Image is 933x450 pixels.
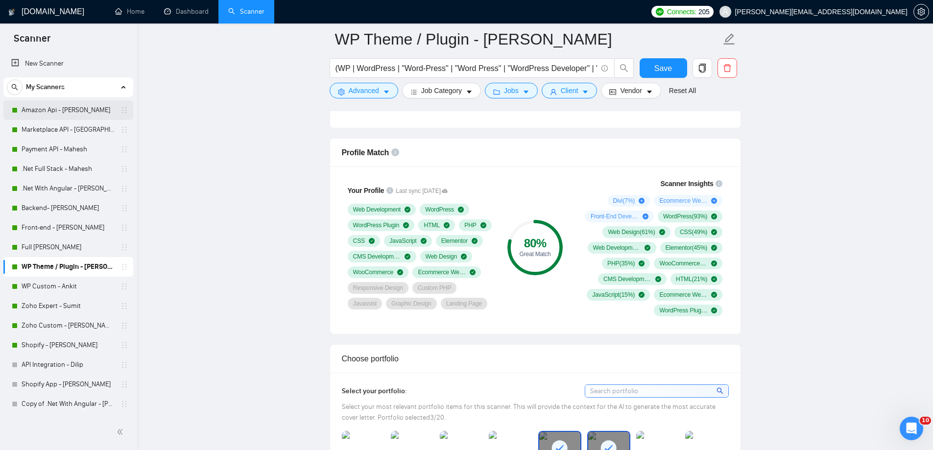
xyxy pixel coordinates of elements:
div: Great Match [507,251,563,257]
span: check-circle [421,238,427,244]
span: check-circle [403,222,409,228]
span: caret-down [646,88,653,95]
a: Backend- [PERSON_NAME] [22,198,115,218]
span: Profile Match [342,148,389,157]
span: check-circle [461,254,467,260]
span: My Scanners [26,77,65,97]
span: Ecommerce Website Development [418,268,466,276]
span: check-circle [458,207,464,213]
span: JavaScript [389,237,416,245]
span: folder [493,88,500,95]
li: New Scanner [3,54,133,73]
span: plus-circle [643,213,648,219]
span: plus-circle [639,198,645,204]
div: Choose portfolio [342,345,729,373]
a: Zoho Expert - Sumit [22,296,115,316]
span: holder [120,224,128,232]
span: check-circle [397,269,403,275]
button: folderJobscaret-down [485,83,538,98]
span: holder [120,341,128,349]
span: Client [561,85,578,96]
span: Responsive Design [353,284,403,292]
input: Scanner name... [335,27,721,51]
a: Front-end - [PERSON_NAME] [22,218,115,237]
span: idcard [609,88,616,95]
span: delete [718,64,737,72]
span: check-circle [711,213,717,219]
a: WP Custom - Ankit [22,277,115,296]
span: Web Design [426,253,457,261]
a: Shopify App - [PERSON_NAME] [22,375,115,394]
span: Select your most relevant portfolio items for this scanner. This will provide the context for the... [342,403,716,422]
li: My Scanners [3,77,133,414]
span: search [717,385,725,396]
span: WordPress ( 93 %) [663,213,707,220]
span: holder [120,126,128,134]
span: holder [120,322,128,330]
span: Scanner [6,31,58,52]
span: 10 [920,417,931,425]
span: check-circle [369,238,375,244]
span: Web Development ( 47 %) [593,244,641,252]
span: CSS [353,237,365,245]
span: caret-down [383,88,390,95]
span: Front-End Development ( 7 %) [591,213,639,220]
span: check-circle [711,308,717,313]
span: check-circle [639,261,645,266]
span: holder [120,185,128,192]
span: Last sync [DATE] [396,187,447,196]
span: CSS ( 49 %) [680,228,707,236]
a: .Net With Angular - [PERSON_NAME] [22,179,115,198]
button: copy [693,58,712,78]
span: holder [120,263,128,271]
span: holder [120,361,128,369]
a: Amazon Api - [PERSON_NAME] [22,100,115,120]
span: bars [410,88,417,95]
span: copy [693,64,712,72]
span: holder [120,400,128,408]
span: holder [120,106,128,114]
span: check-circle [405,207,410,213]
input: Search Freelance Jobs... [335,62,597,74]
span: Job Category [421,85,462,96]
span: check-circle [711,261,717,266]
a: Shopify - [PERSON_NAME] [22,335,115,355]
span: Vendor [620,85,642,96]
span: info-circle [716,180,722,187]
span: user [722,8,729,15]
a: setting [913,8,929,16]
span: check-circle [711,276,717,282]
a: .Net Full Stack - Mahesh [22,159,115,179]
a: WP Theme / Plugin - [PERSON_NAME] [22,257,115,277]
span: Javassist [353,300,377,308]
span: check-circle [472,238,478,244]
span: check-circle [470,269,476,275]
span: JavaScript ( 15 %) [592,291,635,299]
span: check-circle [405,254,410,260]
div: 80 % [507,237,563,249]
a: Zoho Custom - [PERSON_NAME] [22,316,115,335]
button: delete [718,58,737,78]
button: idcardVendorcaret-down [601,83,661,98]
span: check-circle [711,229,717,235]
span: check-circle [711,245,717,251]
span: Web Design ( 61 %) [608,228,655,236]
span: CMS Development [353,253,401,261]
span: Ecommerce Website ( 7 %) [659,197,707,205]
button: setting [913,4,929,20]
span: HTML ( 21 %) [676,275,707,283]
span: holder [120,243,128,251]
span: setting [338,88,345,95]
span: info-circle [391,148,399,156]
span: Elementor [441,237,468,245]
span: WordPress Plugin ( 12 %) [659,307,707,314]
span: check-circle [711,292,717,298]
span: Divi ( 7 %) [613,197,635,205]
span: check-circle [444,222,450,228]
button: barsJob Categorycaret-down [402,83,481,98]
span: caret-down [466,88,473,95]
span: Jobs [504,85,519,96]
a: searchScanner [228,7,264,16]
input: Search portfolio [585,385,728,397]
